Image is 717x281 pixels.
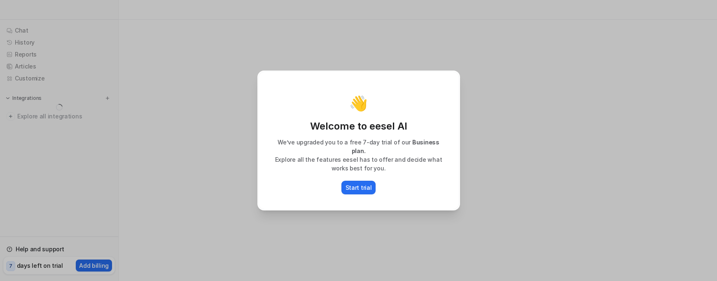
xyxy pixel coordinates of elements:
[349,95,368,111] p: 👋
[267,120,451,133] p: Welcome to eesel AI
[267,155,451,172] p: Explore all the features eesel has to offer and decide what works best for you.
[346,183,372,192] p: Start trial
[267,138,451,155] p: We’ve upgraded you to a free 7-day trial of our
[341,181,376,194] button: Start trial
